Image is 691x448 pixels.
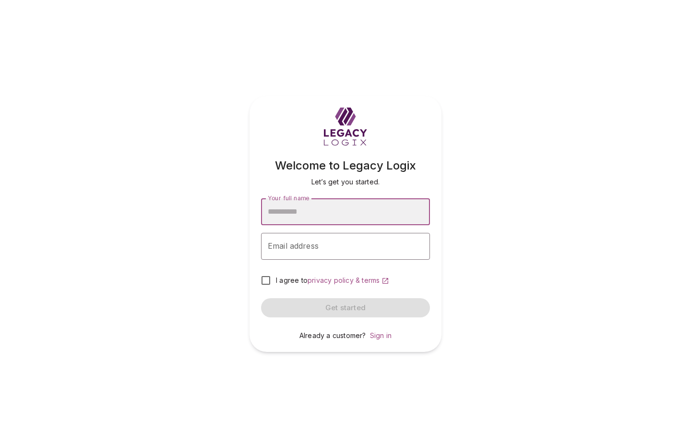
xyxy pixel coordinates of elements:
[308,276,380,284] span: privacy policy & terms
[275,158,416,172] span: Welcome to Legacy Logix
[299,331,366,339] span: Already a customer?
[311,178,380,186] span: Let’s get you started.
[276,276,308,284] span: I agree to
[268,194,309,202] span: Your full name
[308,276,389,284] a: privacy policy & terms
[370,331,392,339] a: Sign in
